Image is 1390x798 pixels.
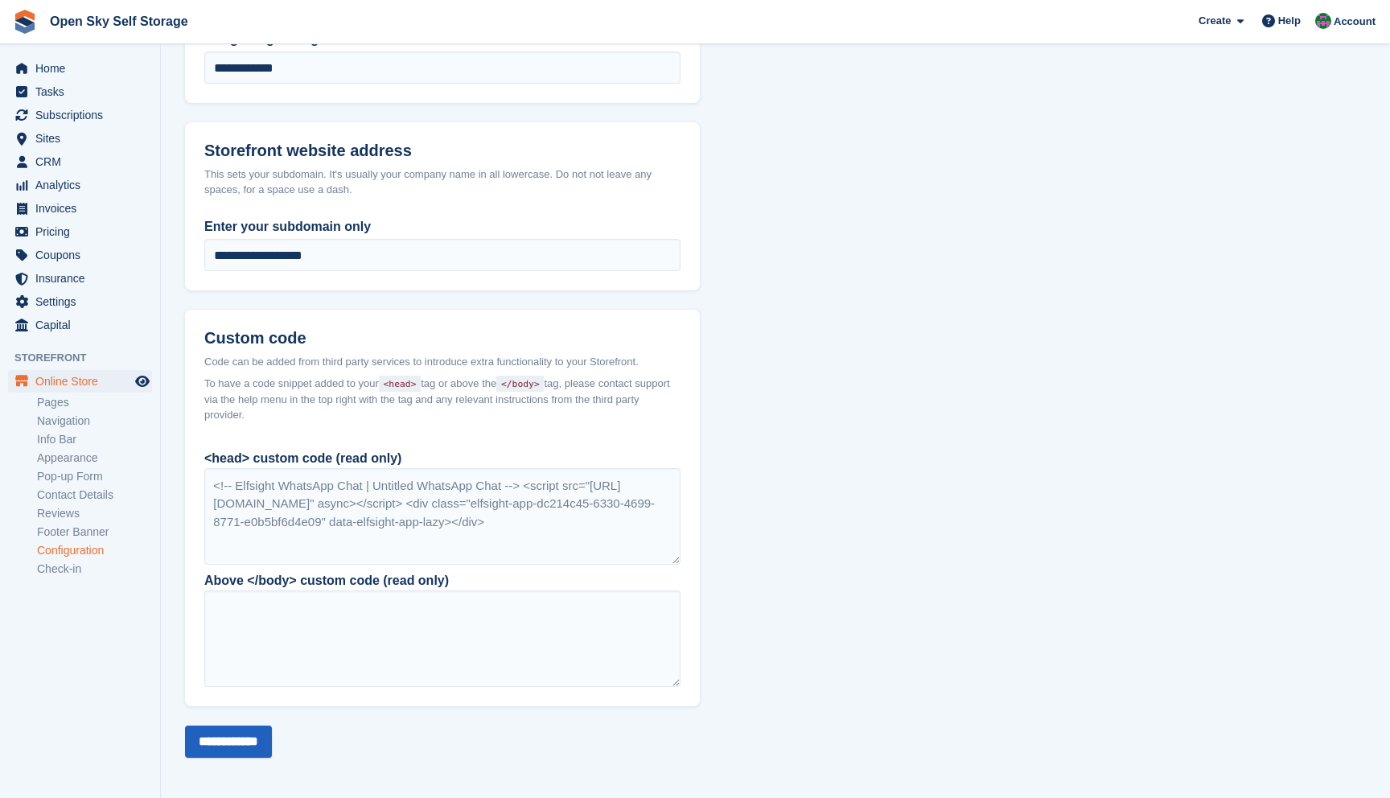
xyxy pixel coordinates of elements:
[43,8,195,35] a: Open Sky Self Storage
[204,142,681,160] h2: Storefront website address
[8,174,152,196] a: menu
[8,150,152,173] a: menu
[1199,13,1231,29] span: Create
[1315,13,1331,29] img: Richard Baker
[496,376,544,392] code: </body>
[35,244,132,266] span: Coupons
[37,506,152,521] a: Reviews
[37,450,152,466] a: Appearance
[1334,14,1376,30] span: Account
[8,244,152,266] a: menu
[204,217,681,237] label: Enter your subdomain only
[204,376,681,423] span: To have a code snippet added to your tag or above the tag, please contact support via the help me...
[204,167,681,198] div: This sets your subdomain. It's usually your company name in all lowercase. Do not not leave any s...
[1278,13,1301,29] span: Help
[8,104,152,126] a: menu
[35,197,132,220] span: Invoices
[8,220,152,243] a: menu
[8,314,152,336] a: menu
[35,174,132,196] span: Analytics
[35,314,132,336] span: Capital
[35,267,132,290] span: Insurance
[35,127,132,150] span: Sites
[8,80,152,103] a: menu
[204,329,681,348] h2: Custom code
[204,571,681,590] div: Above </body> custom code (read only)
[8,127,152,150] a: menu
[8,197,152,220] a: menu
[35,80,132,103] span: Tasks
[8,57,152,80] a: menu
[37,469,152,484] a: Pop-up Form
[35,370,132,393] span: Online Store
[35,220,132,243] span: Pricing
[13,10,37,34] img: stora-icon-8386f47178a22dfd0bd8f6a31ec36ba5ce8667c1dd55bd0f319d3a0aa187defe.svg
[35,290,132,313] span: Settings
[37,432,152,447] a: Info Bar
[37,395,152,410] a: Pages
[37,543,152,558] a: Configuration
[8,290,152,313] a: menu
[204,449,681,468] div: <head> custom code (read only)
[133,372,152,391] a: Preview store
[8,267,152,290] a: menu
[204,468,681,565] div: <!-- Elfsight WhatsApp Chat | Untitled WhatsApp Chat --> <script src="[URL][DOMAIN_NAME]" async><...
[35,150,132,173] span: CRM
[37,413,152,429] a: Navigation
[37,561,152,577] a: Check-in
[37,487,152,503] a: Contact Details
[204,354,681,370] div: Code can be added from third party services to introduce extra functionality to your Storefront.
[35,104,132,126] span: Subscriptions
[8,370,152,393] a: menu
[37,524,152,540] a: Footer Banner
[35,57,132,80] span: Home
[379,376,421,392] code: <head>
[14,350,160,366] span: Storefront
